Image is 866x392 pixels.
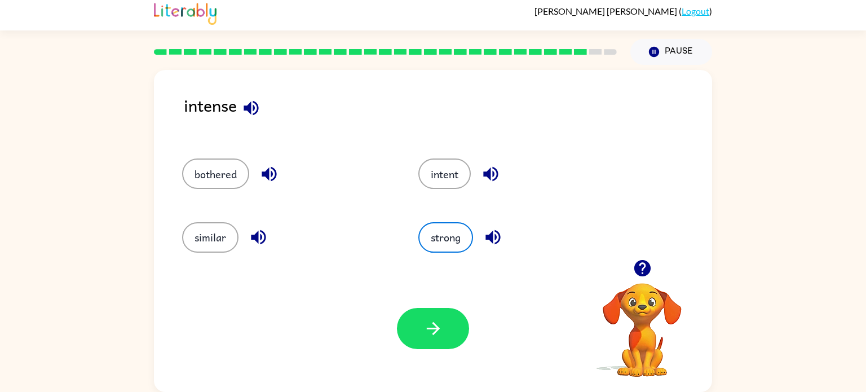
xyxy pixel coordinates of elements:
div: intense [184,93,712,136]
button: bothered [182,158,249,189]
button: Pause [630,39,712,65]
button: similar [182,222,238,253]
div: ( ) [534,6,712,16]
button: strong [418,222,473,253]
video: Your browser must support playing .mp4 files to use Literably. Please try using another browser. [586,266,699,378]
button: intent [418,158,471,189]
a: Logout [682,6,709,16]
span: [PERSON_NAME] [PERSON_NAME] [534,6,679,16]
